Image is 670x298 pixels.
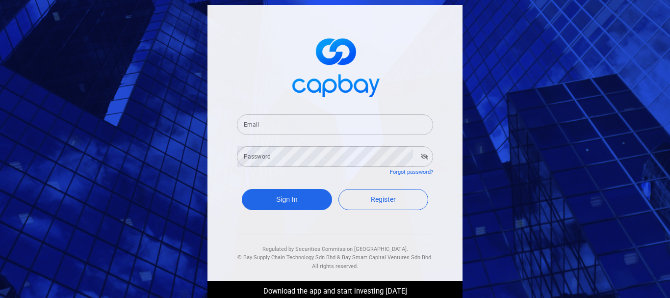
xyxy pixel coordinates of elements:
img: logo [286,29,384,103]
div: Regulated by Securities Commission [GEOGRAPHIC_DATA]. & All rights reserved. [237,235,433,271]
span: Bay Smart Capital Ventures Sdn Bhd. [342,254,433,261]
a: Register [338,189,429,210]
a: Forgot password? [390,169,433,175]
button: Sign In [242,189,332,210]
div: Download the app and start investing [DATE] [200,281,470,298]
span: © Bay Supply Chain Technology Sdn Bhd [237,254,335,261]
span: Register [371,195,396,203]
